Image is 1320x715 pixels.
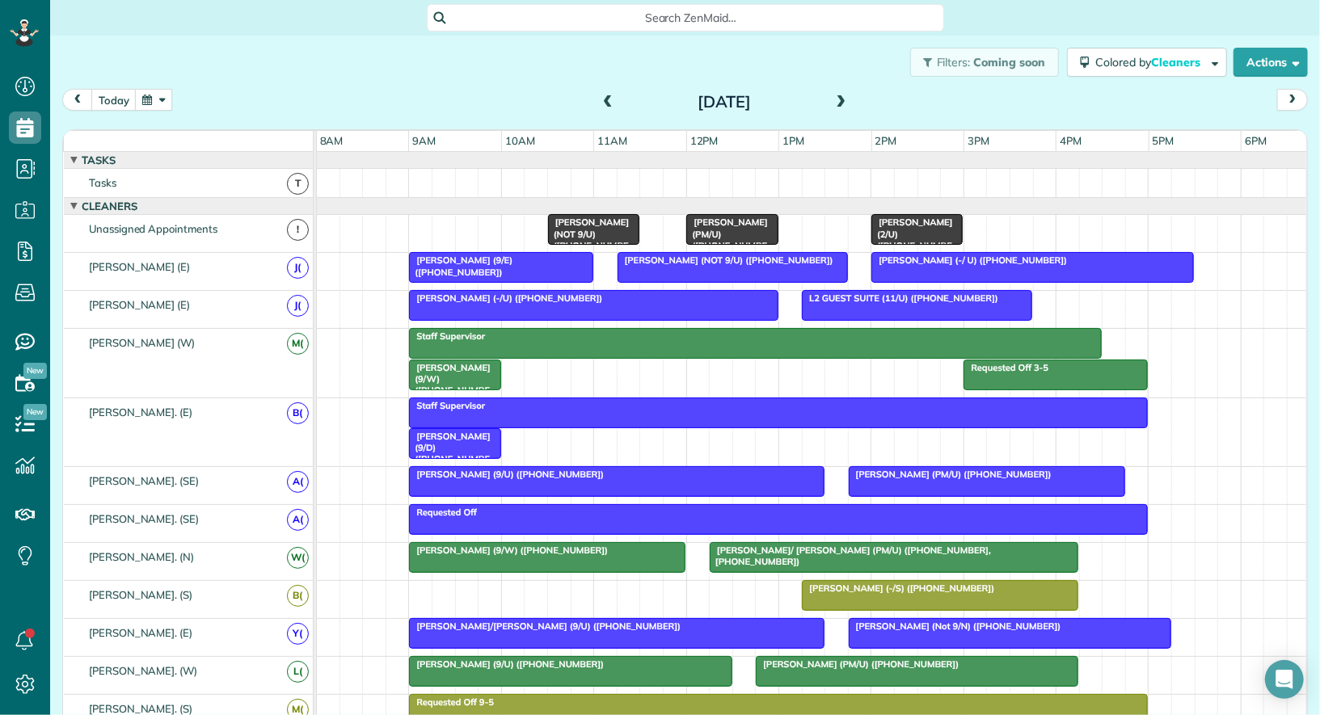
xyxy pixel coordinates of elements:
span: Requested Off 9-5 [408,696,495,708]
span: Tasks [86,176,120,189]
span: [PERSON_NAME]. (N) [86,550,197,563]
span: New [23,404,47,420]
span: [PERSON_NAME] (9/W) ([PHONE_NUMBER]) [408,545,609,556]
span: [PERSON_NAME] (-/U) ([PHONE_NUMBER]) [408,292,603,304]
span: New [23,363,47,379]
span: [PERSON_NAME] (9/E) ([PHONE_NUMBER]) [408,254,512,277]
h2: [DATE] [623,93,825,111]
span: Cleaners [78,200,141,212]
button: Actions [1234,48,1308,77]
span: A( [287,471,309,493]
span: [PERSON_NAME]. (SE) [86,512,202,525]
span: ! [287,219,309,241]
span: A( [287,509,309,531]
span: T [287,173,309,195]
span: [PERSON_NAME] (E) [86,260,193,273]
span: [PERSON_NAME] (NOT 9/U) ([PHONE_NUMBER]) [617,254,834,266]
span: [PERSON_NAME]/ [PERSON_NAME] (PM/U) ([PHONE_NUMBER], [PHONE_NUMBER]) [709,545,991,567]
span: L( [287,661,309,683]
span: [PERSON_NAME]. (E) [86,406,196,418]
span: Colored by [1095,55,1206,69]
span: [PERSON_NAME] (9/D) ([PHONE_NUMBER]) [408,431,491,477]
span: 12pm [687,134,722,147]
span: 8am [317,134,347,147]
span: [PERSON_NAME] (Not 9/N) ([PHONE_NUMBER]) [848,620,1062,632]
span: [PERSON_NAME]. (S) [86,702,196,715]
button: Colored byCleaners [1067,48,1227,77]
span: 5pm [1149,134,1178,147]
span: [PERSON_NAME] (-/ U) ([PHONE_NUMBER]) [871,254,1068,266]
span: 3pm [964,134,993,147]
span: [PERSON_NAME] (9/U) ([PHONE_NUMBER]) [408,469,605,480]
span: 11am [594,134,630,147]
span: J( [287,257,309,279]
span: L2 GUEST SUITE (11/U) ([PHONE_NUMBER]) [801,292,999,304]
span: W( [287,547,309,569]
span: [PERSON_NAME]. (S) [86,588,196,601]
button: prev [62,89,93,111]
span: Cleaners [1151,55,1203,69]
span: Filters: [937,55,971,69]
span: 2pm [872,134,900,147]
span: Requested Off [408,507,478,518]
span: 9am [409,134,439,147]
span: Y( [287,623,309,645]
span: Staff Supervisor [408,400,486,411]
span: [PERSON_NAME] (9/W) ([PHONE_NUMBER]) [408,362,491,408]
span: 4pm [1056,134,1085,147]
span: [PERSON_NAME] (-/S) ([PHONE_NUMBER]) [801,583,995,594]
span: [PERSON_NAME] (W) [86,336,198,349]
span: J( [287,295,309,317]
span: 10am [502,134,538,147]
span: [PERSON_NAME] (2/U) ([PHONE_NUMBER]) [871,217,953,263]
span: Staff Supervisor [408,330,486,342]
span: B( [287,585,309,607]
span: 6pm [1242,134,1270,147]
span: [PERSON_NAME]. (E) [86,626,196,639]
button: next [1277,89,1308,111]
span: M( [287,333,309,355]
span: [PERSON_NAME] (PM/U) ([PHONE_NUMBER]) [755,658,959,670]
span: [PERSON_NAME] (NOT 9/U) ([PHONE_NUMBER]) [547,217,630,263]
span: Tasks [78,154,119,166]
span: [PERSON_NAME]/[PERSON_NAME] (9/U) ([PHONE_NUMBER]) [408,620,681,632]
span: Coming soon [973,55,1046,69]
span: B( [287,402,309,424]
span: [PERSON_NAME]. (SE) [86,474,202,487]
button: today [91,89,137,111]
span: [PERSON_NAME] (9/U) ([PHONE_NUMBER]) [408,658,605,670]
span: Unassigned Appointments [86,222,221,235]
span: 1pm [779,134,808,147]
span: [PERSON_NAME] (PM/U) ([PHONE_NUMBER]) [685,217,768,263]
span: Requested Off 3-5 [963,362,1049,373]
div: Open Intercom Messenger [1265,660,1304,699]
span: [PERSON_NAME]. (W) [86,664,200,677]
span: [PERSON_NAME] (PM/U) ([PHONE_NUMBER]) [848,469,1052,480]
span: [PERSON_NAME] (E) [86,298,193,311]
